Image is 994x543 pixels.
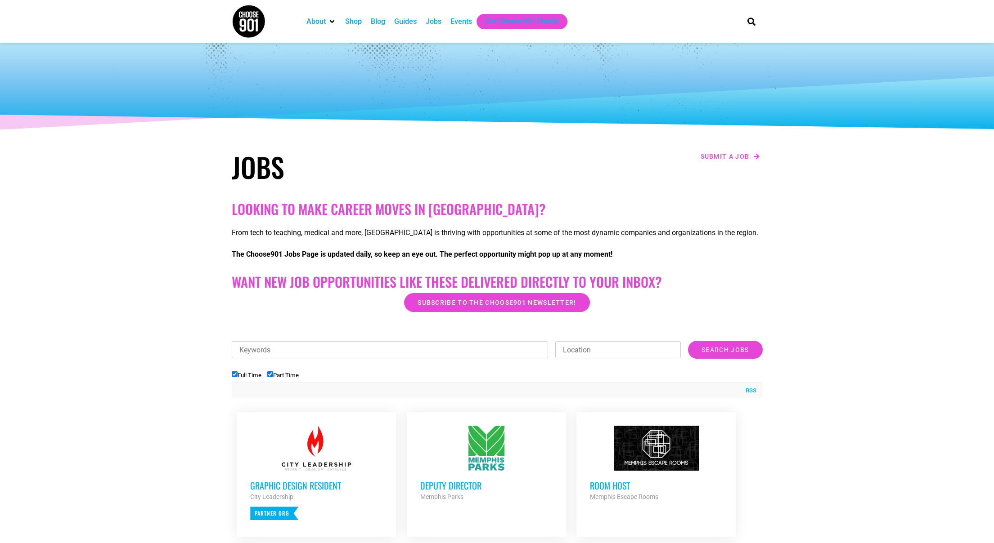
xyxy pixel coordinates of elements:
[250,493,293,500] strong: City Leadership
[698,151,763,162] a: Submit a job
[250,507,298,520] p: Partner Org
[232,250,612,258] strong: The Choose901 Jobs Page is updated daily, so keep an eye out. The perfect opportunity might pop u...
[576,412,736,516] a: Room Host Memphis Escape Rooms
[701,153,750,160] span: Submit a job
[237,412,396,534] a: Graphic Design Resident City Leadership Partner Org
[232,151,493,183] h1: Jobs
[302,14,341,29] div: About
[486,16,558,27] a: Get Choose901 Emails
[232,274,763,290] h2: Want New Job Opportunities like these Delivered Directly to your Inbox?
[232,371,238,377] input: Full Time
[232,227,763,238] p: From tech to teaching, medical and more, [GEOGRAPHIC_DATA] is thriving with opportunities at some...
[404,293,589,312] a: Subscribe to the Choose901 newsletter!
[741,386,756,395] a: RSS
[420,493,463,500] strong: Memphis Parks
[371,16,385,27] a: Blog
[590,480,722,491] h3: Room Host
[394,16,417,27] a: Guides
[267,372,299,378] label: Part Time
[345,16,362,27] a: Shop
[555,341,681,358] input: Location
[267,371,273,377] input: Part Time
[250,480,382,491] h3: Graphic Design Resident
[590,493,658,500] strong: Memphis Escape Rooms
[450,16,472,27] a: Events
[306,16,326,27] a: About
[418,299,576,306] span: Subscribe to the Choose901 newsletter!
[688,341,762,359] input: Search Jobs
[744,14,759,29] div: Search
[302,14,732,29] nav: Main nav
[426,16,441,27] a: Jobs
[232,341,549,358] input: Keywords
[407,412,566,516] a: Deputy Director Memphis Parks
[420,480,553,491] h3: Deputy Director
[232,372,261,378] label: Full Time
[232,201,763,217] h2: Looking to make career moves in [GEOGRAPHIC_DATA]?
